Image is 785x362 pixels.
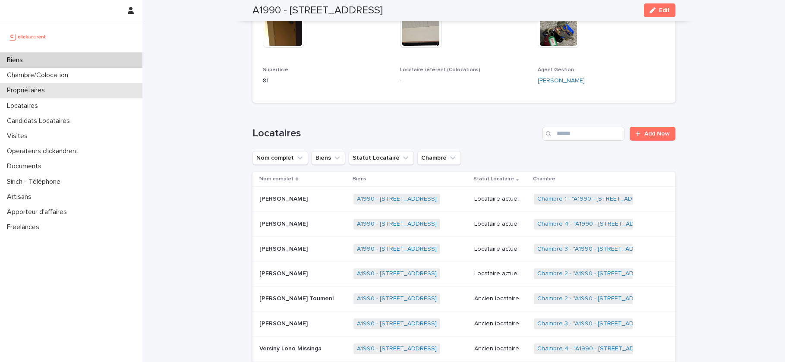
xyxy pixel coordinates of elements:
p: Documents [3,162,48,170]
p: Propriétaires [3,86,52,94]
tr: [PERSON_NAME][PERSON_NAME] A1990 - [STREET_ADDRESS] Locataire actuelChambre 1 - "A1990 - [STREET_... [252,187,675,212]
h1: Locataires [252,127,539,140]
a: A1990 - [STREET_ADDRESS] [357,295,437,302]
a: A1990 - [STREET_ADDRESS] [357,195,437,203]
p: Artisans [3,193,38,201]
tr: Versiny Lono MissingaVersiny Lono Missinga A1990 - [STREET_ADDRESS] Ancien locataireChambre 4 - "... [252,336,675,361]
button: Statut Locataire [349,151,414,165]
a: A1990 - [STREET_ADDRESS] [357,220,437,228]
p: Locataire actuel [474,270,527,277]
input: Search [542,127,624,141]
a: A1990 - [STREET_ADDRESS] [357,270,437,277]
p: [PERSON_NAME] [259,318,309,327]
a: Add New [630,127,675,141]
tr: [PERSON_NAME][PERSON_NAME] A1990 - [STREET_ADDRESS] Ancien locataireChambre 3 - "A1990 - [STREET_... [252,312,675,337]
img: UCB0brd3T0yccxBKYDjQ [7,28,49,45]
button: Nom complet [252,151,308,165]
p: [PERSON_NAME] [259,219,309,228]
p: Chambre [533,174,555,184]
p: Biens [3,56,30,64]
p: Nom complet [259,174,293,184]
h2: A1990 - [STREET_ADDRESS] [252,4,383,17]
span: Edit [659,7,670,13]
span: Superficie [263,67,288,72]
p: Sinch - Téléphone [3,178,67,186]
button: Biens [312,151,345,165]
tr: [PERSON_NAME][PERSON_NAME] A1990 - [STREET_ADDRESS] Locataire actuelChambre 4 - "A1990 - [STREET_... [252,211,675,236]
p: Chambre/Colocation [3,71,75,79]
a: A1990 - [STREET_ADDRESS] [357,320,437,327]
p: [PERSON_NAME] [259,268,309,277]
p: Visites [3,132,35,140]
tr: [PERSON_NAME][PERSON_NAME] A1990 - [STREET_ADDRESS] Locataire actuelChambre 3 - "A1990 - [STREET_... [252,236,675,261]
p: Versiny Lono Missinga [259,343,323,353]
span: Agent Gestion [538,67,574,72]
a: A1990 - [STREET_ADDRESS] [357,345,437,353]
p: Locataires [3,102,45,110]
a: Chambre 3 - "A1990 - [STREET_ADDRESS]" [537,320,657,327]
p: Apporteur d'affaires [3,208,74,216]
a: Chambre 2 - "A1990 - [STREET_ADDRESS]" [537,270,657,277]
p: Locataire actuel [474,195,527,203]
p: Nounagnon Maximin Christian Landry Aguenou [259,244,309,253]
p: - [400,76,527,85]
button: Chambre [417,151,461,165]
p: Freelances [3,223,46,231]
span: Locataire référent (Colocations) [400,67,480,72]
p: Operateurs clickandrent [3,147,85,155]
a: Chambre 1 - "A1990 - [STREET_ADDRESS]" [537,195,656,203]
tr: [PERSON_NAME][PERSON_NAME] A1990 - [STREET_ADDRESS] Locataire actuelChambre 2 - "A1990 - [STREET_... [252,261,675,286]
tr: [PERSON_NAME] Toumeni[PERSON_NAME] Toumeni A1990 - [STREET_ADDRESS] Ancien locataireChambre 2 - "... [252,286,675,312]
a: Chambre 4 - "A1990 - [STREET_ADDRESS]" [537,345,657,353]
a: Chambre 2 - "A1990 - [STREET_ADDRESS]" [537,295,657,302]
p: Biens [353,174,366,184]
a: A1990 - [STREET_ADDRESS] [357,246,437,253]
p: 81 [263,76,390,85]
button: Edit [644,3,675,17]
a: [PERSON_NAME] [538,76,585,85]
span: Add New [644,131,670,137]
p: Locataire actuel [474,246,527,253]
p: Locataire actuel [474,220,527,228]
a: Chambre 3 - "A1990 - [STREET_ADDRESS]" [537,246,657,253]
p: Statut Locataire [473,174,514,184]
p: Ancien locataire [474,320,527,327]
p: Ancien locataire [474,345,527,353]
p: [PERSON_NAME] [259,194,309,203]
p: [PERSON_NAME] Toumeni [259,293,335,302]
a: Chambre 4 - "A1990 - [STREET_ADDRESS]" [537,220,657,228]
p: Ancien locataire [474,295,527,302]
p: Candidats Locataires [3,117,77,125]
